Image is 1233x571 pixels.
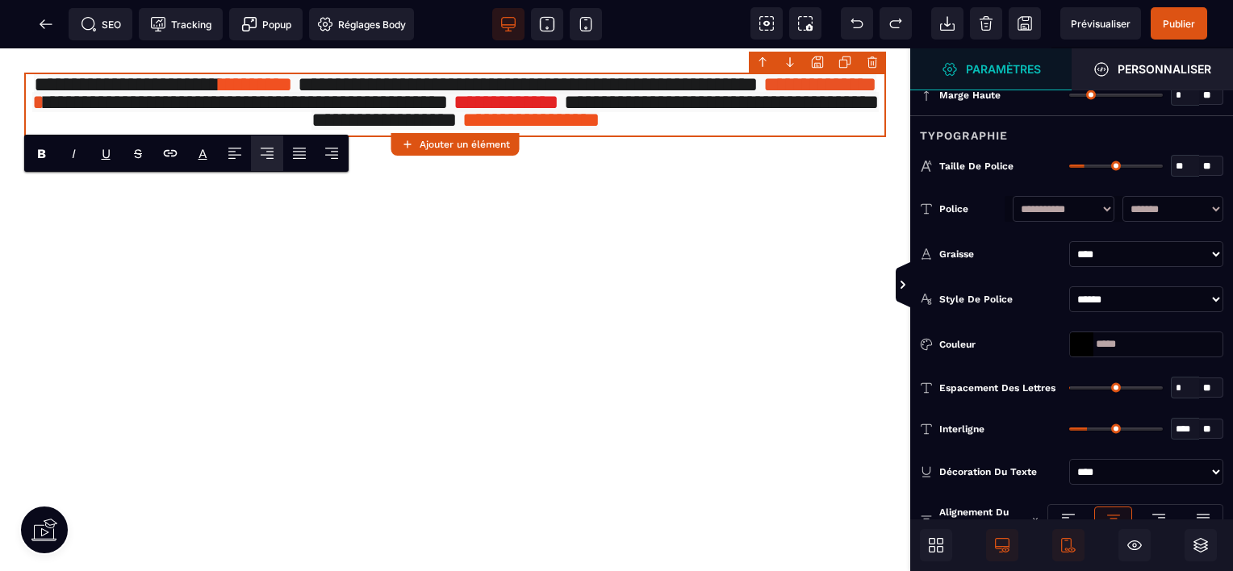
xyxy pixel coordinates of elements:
[750,7,783,40] span: Voir les composants
[1118,63,1211,75] strong: Personnaliser
[317,16,406,32] span: Réglages Body
[986,529,1018,561] span: Afficher le desktop
[241,16,291,32] span: Popup
[1151,7,1207,40] span: Enregistrer le contenu
[81,16,121,32] span: SEO
[789,7,821,40] span: Capture d'écran
[1118,529,1151,561] span: Masquer le bloc
[939,291,1057,307] div: Style de police
[910,115,1233,145] div: Typographie
[69,8,132,40] span: Métadata SEO
[391,133,520,156] button: Ajouter un élément
[25,135,57,171] span: Bold
[283,135,316,171] span: Align Justify
[199,146,207,161] p: A
[1072,48,1233,90] span: Ouvrir le gestionnaire de styles
[1163,18,1195,30] span: Publier
[122,135,154,171] span: Strike-through
[939,246,1057,262] div: Graisse
[30,8,62,40] span: Retour
[90,135,122,171] span: Underline
[154,135,186,171] span: Lien
[920,504,1023,536] p: Alignement du texte
[199,146,207,161] label: Font color
[57,135,90,171] span: Italic
[920,529,952,561] span: Ouvrir les blocs
[841,7,873,40] span: Défaire
[229,8,303,40] span: Créer une alerte modale
[931,7,963,40] span: Importer
[570,8,602,40] span: Voir mobile
[1052,529,1085,561] span: Afficher le mobile
[939,201,1005,217] div: Police
[492,8,525,40] span: Voir bureau
[316,135,348,171] span: Align Right
[1071,18,1131,30] span: Prévisualiser
[219,135,251,171] span: Align Left
[1060,7,1141,40] span: Aperçu
[939,160,1014,173] span: Taille de police
[966,63,1041,75] strong: Paramètres
[251,135,283,171] span: Align Center
[1185,529,1217,561] span: Ouvrir les calques
[939,381,1055,394] span: Espacement des lettres
[939,464,1057,480] div: Décoration du texte
[910,48,1072,90] span: Ouvrir le gestionnaire de styles
[880,7,912,40] span: Rétablir
[72,146,76,161] i: I
[37,146,46,161] b: B
[1009,7,1041,40] span: Enregistrer
[939,89,1001,102] span: Marge haute
[910,261,926,310] span: Afficher les vues
[102,146,111,161] u: U
[939,336,1057,352] div: Couleur
[420,139,510,150] strong: Ajouter un élément
[1031,516,1039,524] img: loading
[150,16,211,32] span: Tracking
[531,8,563,40] span: Voir tablette
[139,8,223,40] span: Code de suivi
[134,146,142,161] s: S
[939,423,984,436] span: Interligne
[309,8,414,40] span: Favicon
[970,7,1002,40] span: Nettoyage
